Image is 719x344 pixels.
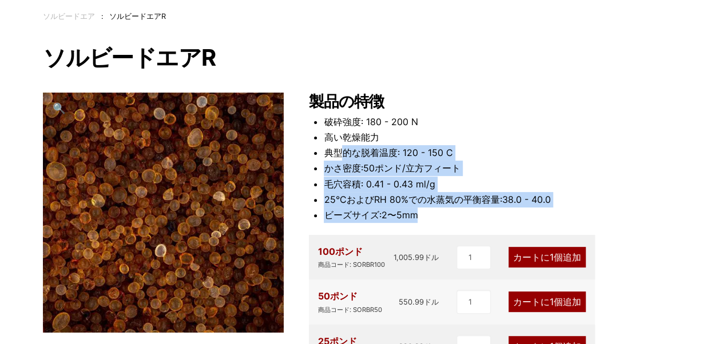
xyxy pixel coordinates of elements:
span: 🔍 [53,102,66,114]
li: ビーズサイズ:2〜5mm [324,207,676,223]
span: ドル [424,297,439,306]
div: 商品コード: SORBR50 [318,305,382,315]
a: ソルビードエア [43,12,95,21]
a: カートに1個追加 [509,247,586,267]
li: 毛穴容積: 0.41 - 0.43 ml/g [324,177,676,192]
li: 25°CおよびRH 80%での水蒸気の平衡容量:38.0 - 40.0 [324,192,676,207]
font: 100ポンド [318,246,363,257]
a: 全画面画像ギャラリーを表示する [43,93,74,124]
h2: 製品の特徴 [309,93,676,111]
bdi: 550.99 [399,297,439,306]
span: : [101,12,104,21]
h1: ソルビードエアR [43,46,676,70]
div: 商品コード: SORBR100 [318,259,385,270]
span: ドル [424,253,439,262]
span: 1 [550,296,554,307]
bdi: 1,005.99 [394,253,439,262]
span: ソルビードエアR [109,12,166,21]
li: 破砕強度: 180 - 200 N [324,114,676,130]
a: カートに1個追加 [509,291,586,312]
span: 1 [550,251,554,263]
li: かさ密度:50ポンド/立方フィート [324,161,676,176]
li: 高い乾燥能力 [324,130,676,145]
font: 50ポンド [318,290,357,302]
li: 典型的な脱着温度: 120 - 150 C [324,145,676,161]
